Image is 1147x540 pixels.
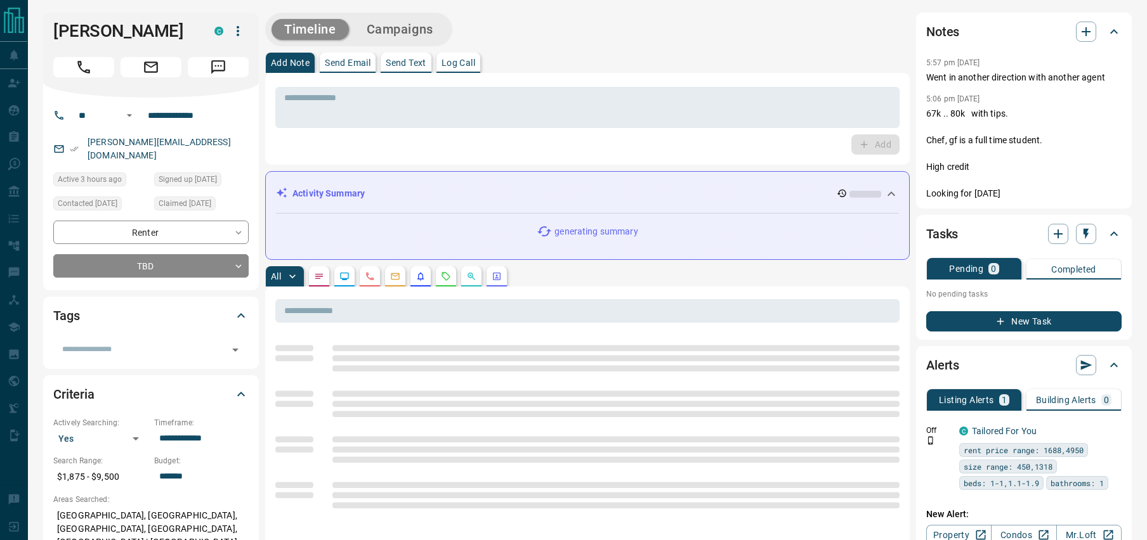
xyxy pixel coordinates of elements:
[53,494,249,505] p: Areas Searched:
[926,224,958,244] h2: Tasks
[214,27,223,35] div: condos.ca
[154,417,249,428] p: Timeframe:
[314,271,324,281] svg: Notes
[926,22,959,42] h2: Notes
[959,427,968,435] div: condos.ca
[926,94,980,103] p: 5:06 pm [DATE]
[926,436,935,445] svg: Push Notification Only
[386,58,426,67] p: Send Text
[53,172,148,190] div: Wed Oct 15 2025
[53,305,79,326] h2: Tags
[159,197,211,210] span: Claimed [DATE]
[188,57,249,77] span: Message
[122,108,137,123] button: Open
[926,311,1122,331] button: New Task
[271,58,310,67] p: Add Note
[70,145,79,153] svg: Email Verified
[272,19,349,40] button: Timeline
[416,271,426,281] svg: Listing Alerts
[1036,395,1096,404] p: Building Alerts
[154,196,249,214] div: Tue Apr 08 2025
[53,300,249,331] div: Tags
[53,384,95,404] h2: Criteria
[53,196,148,214] div: Wed Apr 09 2025
[926,219,1122,249] div: Tasks
[1002,395,1007,404] p: 1
[926,355,959,375] h2: Alerts
[354,19,446,40] button: Campaigns
[926,508,1122,521] p: New Alert:
[441,271,451,281] svg: Requests
[53,221,249,244] div: Renter
[926,350,1122,380] div: Alerts
[926,107,1122,200] p: 67k .. 80k with tips. Chef, gf is a full time student. High credit Looking for [DATE]
[226,341,244,359] button: Open
[159,173,217,186] span: Signed up [DATE]
[53,254,249,278] div: TBD
[53,428,148,449] div: Yes
[271,272,281,281] p: All
[121,57,181,77] span: Email
[88,137,231,160] a: [PERSON_NAME][EMAIL_ADDRESS][DOMAIN_NAME]
[58,173,122,186] span: Active 3 hours ago
[964,460,1052,473] span: size range: 450,1318
[339,271,350,281] svg: Lead Browsing Activity
[926,285,1122,304] p: No pending tasks
[466,271,476,281] svg: Opportunities
[964,477,1039,489] span: beds: 1-1,1.1-1.9
[292,187,365,200] p: Activity Summary
[1051,265,1096,274] p: Completed
[53,379,249,409] div: Criteria
[991,264,996,273] p: 0
[53,57,114,77] span: Call
[325,58,370,67] p: Send Email
[939,395,994,404] p: Listing Alerts
[926,16,1122,47] div: Notes
[442,58,475,67] p: Log Call
[53,417,148,428] p: Actively Searching:
[390,271,400,281] svg: Emails
[154,455,249,466] p: Budget:
[972,426,1037,436] a: Tailored For You
[53,466,148,487] p: $1,875 - $9,500
[53,21,195,41] h1: [PERSON_NAME]
[926,425,952,436] p: Off
[926,71,1122,84] p: Went in another direction with another agent
[276,182,899,205] div: Activity Summary
[53,455,148,466] p: Search Range:
[492,271,502,281] svg: Agent Actions
[58,197,117,210] span: Contacted [DATE]
[949,264,983,273] p: Pending
[365,271,375,281] svg: Calls
[554,225,638,238] p: generating summary
[154,172,249,190] div: Wed May 15 2024
[964,444,1084,456] span: rent price range: 1688,4950
[1051,477,1104,489] span: bathrooms: 1
[1104,395,1109,404] p: 0
[926,58,980,67] p: 5:57 pm [DATE]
